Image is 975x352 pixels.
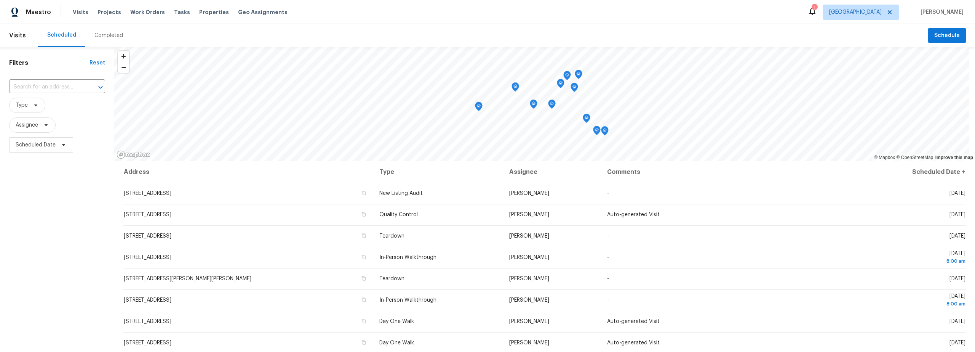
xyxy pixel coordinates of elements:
[607,319,660,324] span: Auto-generated Visit
[124,340,171,346] span: [STREET_ADDRESS]
[607,255,609,260] span: -
[949,276,965,281] span: [DATE]
[557,79,564,91] div: Map marker
[373,161,503,183] th: Type
[949,233,965,239] span: [DATE]
[9,59,90,67] h1: Filters
[812,5,817,12] div: 1
[124,276,251,281] span: [STREET_ADDRESS][PERSON_NAME][PERSON_NAME]
[509,233,549,239] span: [PERSON_NAME]
[174,10,190,15] span: Tasks
[379,191,423,196] span: New Listing Audit
[928,28,966,43] button: Schedule
[563,71,571,83] div: Map marker
[114,47,969,161] canvas: Map
[124,297,171,303] span: [STREET_ADDRESS]
[95,82,106,93] button: Open
[16,141,56,149] span: Scheduled Date
[130,8,165,16] span: Work Orders
[607,212,660,217] span: Auto-generated Visit
[97,8,121,16] span: Projects
[379,255,436,260] span: In-Person Walkthrough
[509,191,549,196] span: [PERSON_NAME]
[509,340,549,346] span: [PERSON_NAME]
[118,62,129,73] button: Zoom out
[854,161,966,183] th: Scheduled Date ↑
[360,211,367,218] button: Copy Address
[124,191,171,196] span: [STREET_ADDRESS]
[548,100,556,111] div: Map marker
[360,275,367,282] button: Copy Address
[593,126,601,138] div: Map marker
[949,340,965,346] span: [DATE]
[874,155,895,160] a: Mapbox
[360,190,367,196] button: Copy Address
[16,121,38,129] span: Assignee
[379,340,414,346] span: Day One Walk
[509,297,549,303] span: [PERSON_NAME]
[860,257,965,265] div: 8:00 am
[123,161,373,183] th: Address
[583,114,590,125] div: Map marker
[607,276,609,281] span: -
[360,296,367,303] button: Copy Address
[896,155,933,160] a: OpenStreetMap
[860,294,965,308] span: [DATE]
[360,254,367,260] button: Copy Address
[118,51,129,62] button: Zoom in
[90,59,105,67] div: Reset
[509,319,549,324] span: [PERSON_NAME]
[509,276,549,281] span: [PERSON_NAME]
[379,276,404,281] span: Teardown
[509,212,549,217] span: [PERSON_NAME]
[16,101,28,109] span: Type
[379,233,404,239] span: Teardown
[935,155,973,160] a: Improve this map
[360,318,367,325] button: Copy Address
[9,81,84,93] input: Search for an address...
[860,251,965,265] span: [DATE]
[607,340,660,346] span: Auto-generated Visit
[829,8,882,16] span: [GEOGRAPHIC_DATA]
[601,126,609,138] div: Map marker
[26,8,51,16] span: Maestro
[94,32,123,39] div: Completed
[360,232,367,239] button: Copy Address
[934,31,960,40] span: Schedule
[124,255,171,260] span: [STREET_ADDRESS]
[917,8,964,16] span: [PERSON_NAME]
[238,8,288,16] span: Geo Assignments
[571,83,578,95] div: Map marker
[360,339,367,346] button: Copy Address
[73,8,88,16] span: Visits
[379,297,436,303] span: In-Person Walkthrough
[607,233,609,239] span: -
[509,255,549,260] span: [PERSON_NAME]
[949,319,965,324] span: [DATE]
[199,8,229,16] span: Properties
[9,27,26,44] span: Visits
[124,212,171,217] span: [STREET_ADDRESS]
[601,161,854,183] th: Comments
[124,233,171,239] span: [STREET_ADDRESS]
[530,100,537,111] div: Map marker
[511,82,519,94] div: Map marker
[475,102,483,114] div: Map marker
[47,31,76,39] div: Scheduled
[607,191,609,196] span: -
[503,161,601,183] th: Assignee
[607,297,609,303] span: -
[379,319,414,324] span: Day One Walk
[949,212,965,217] span: [DATE]
[117,150,150,159] a: Mapbox homepage
[124,319,171,324] span: [STREET_ADDRESS]
[949,191,965,196] span: [DATE]
[379,212,418,217] span: Quality Control
[860,300,965,308] div: 8:00 am
[575,70,582,82] div: Map marker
